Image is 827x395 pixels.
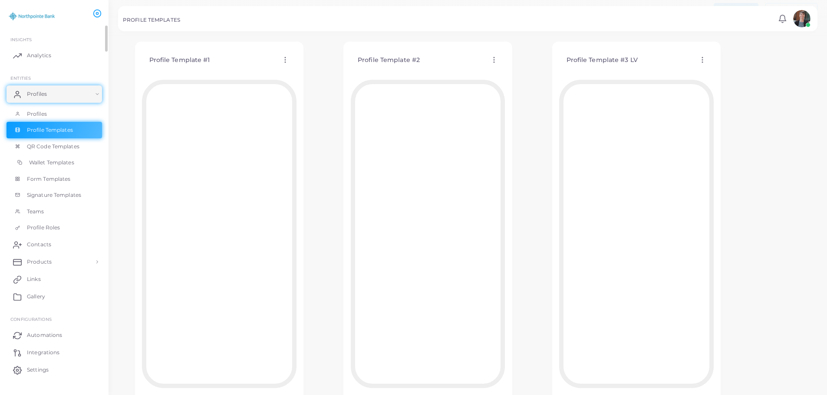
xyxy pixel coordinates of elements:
a: Automations [7,326,102,344]
a: Profiles [7,106,102,122]
span: Wallet Templates [29,159,74,166]
span: Contacts [27,241,51,248]
span: Profile Roles [27,224,60,232]
a: Wallet Templates [7,154,102,171]
span: Teams [27,208,44,215]
span: Signature Templates [27,191,81,199]
span: Links [27,275,41,283]
span: QR Code Templates [27,143,79,150]
span: Integrations [27,349,59,356]
a: Teams [7,203,102,220]
span: Configurations [10,317,52,322]
a: Products [7,253,102,271]
span: Profiles [27,90,47,98]
span: Profile Templates [27,126,73,134]
span: Settings [27,366,49,374]
h4: Profile Template #1 [149,56,210,64]
span: Form Templates [27,175,71,183]
h5: PROFILE TEMPLATES [123,17,180,23]
a: avatar [791,10,813,27]
a: Integrations [7,344,102,361]
span: Profiles [27,110,47,118]
a: Settings [7,361,102,379]
a: Links [7,271,102,288]
a: Contacts [7,236,102,253]
span: Analytics [27,52,51,59]
span: INSIGHTS [10,37,32,42]
img: avatar [793,10,811,27]
span: Products [27,258,52,266]
span: Automations [27,331,62,339]
a: Analytics [7,47,102,64]
a: Profile Templates [7,122,102,138]
h4: Profile Template #3 LV [567,56,638,64]
img: logo [8,8,56,24]
span: ENTITIES [10,75,31,81]
a: QR Code Templates [7,138,102,155]
a: Form Templates [7,171,102,187]
span: Gallery [27,293,45,300]
a: Profiles [7,85,102,103]
a: Signature Templates [7,187,102,203]
a: Gallery [7,288,102,305]
h4: Profile Template #2 [358,56,420,64]
a: Profile Roles [7,219,102,236]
